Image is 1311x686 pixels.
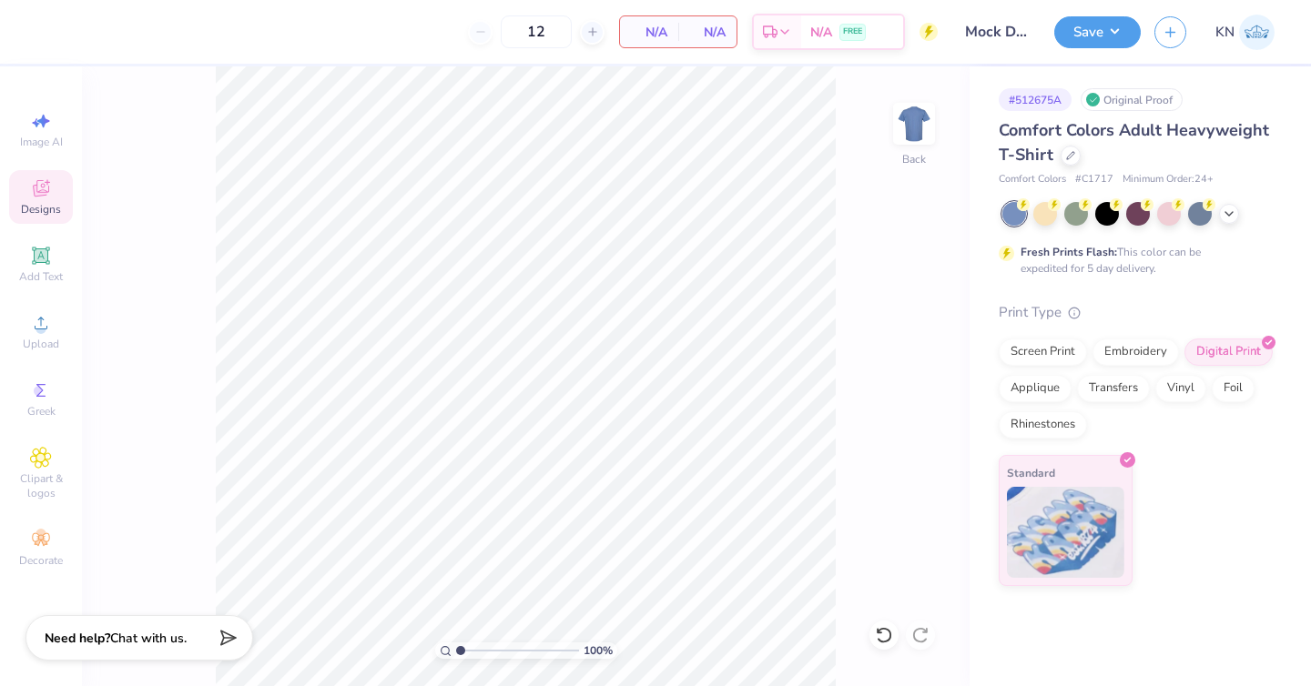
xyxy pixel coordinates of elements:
[21,202,61,217] span: Designs
[45,630,110,647] strong: Need help?
[999,338,1087,366] div: Screen Print
[9,471,73,500] span: Clipart & logos
[999,411,1087,439] div: Rhinestones
[999,302,1275,323] div: Print Type
[1007,463,1055,482] span: Standard
[1081,88,1183,111] div: Original Proof
[1155,375,1206,402] div: Vinyl
[1215,15,1275,50] a: KN
[896,106,932,142] img: Back
[23,337,59,351] span: Upload
[1092,338,1179,366] div: Embroidery
[902,151,926,167] div: Back
[1021,244,1245,277] div: This color can be expedited for 5 day delivery.
[810,23,832,42] span: N/A
[999,172,1066,187] span: Comfort Colors
[501,15,572,48] input: – –
[689,23,726,42] span: N/A
[1075,172,1113,187] span: # C1717
[1239,15,1275,50] img: Kylie Nguyen
[999,88,1072,111] div: # 512675A
[584,642,613,659] span: 100 %
[1007,487,1124,578] img: Standard
[1215,22,1235,43] span: KN
[110,630,187,647] span: Chat with us.
[20,135,63,149] span: Image AI
[999,119,1269,166] span: Comfort Colors Adult Heavyweight T-Shirt
[1212,375,1255,402] div: Foil
[1077,375,1150,402] div: Transfers
[843,25,862,38] span: FREE
[1184,338,1273,366] div: Digital Print
[27,404,56,419] span: Greek
[1021,245,1117,259] strong: Fresh Prints Flash:
[1054,16,1141,48] button: Save
[951,14,1041,50] input: Untitled Design
[631,23,667,42] span: N/A
[19,269,63,284] span: Add Text
[1123,172,1214,187] span: Minimum Order: 24 +
[999,375,1072,402] div: Applique
[19,553,63,568] span: Decorate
